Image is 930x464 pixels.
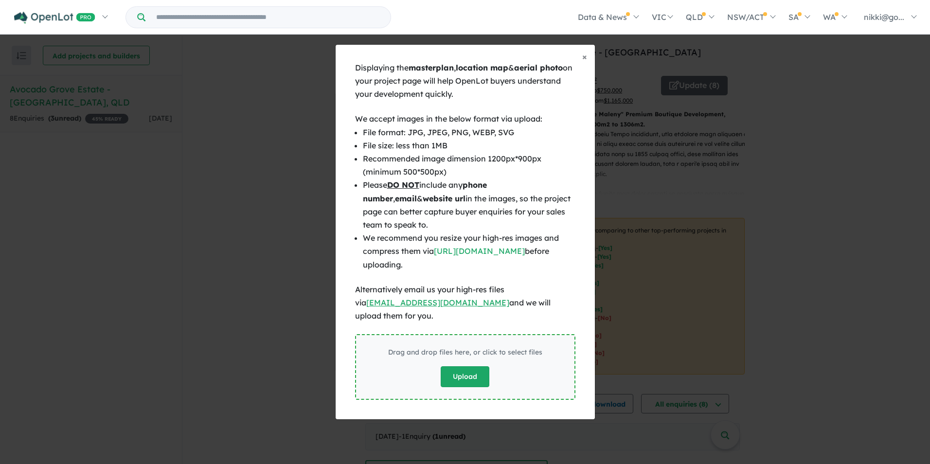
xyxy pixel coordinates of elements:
[387,180,419,190] u: DO NOT
[355,112,575,125] div: We accept images in the below format via upload:
[456,63,508,72] b: location map
[514,63,563,72] b: aerial photo
[441,366,489,387] button: Upload
[434,246,525,256] a: [URL][DOMAIN_NAME]
[363,180,487,203] b: phone number
[363,178,575,232] li: Please include any , & in the images, so the project page can better capture buyer enquiries for ...
[147,7,389,28] input: Try estate name, suburb, builder or developer
[14,12,95,24] img: Openlot PRO Logo White
[388,347,542,358] div: Drag and drop files here, or click to select files
[366,298,509,307] a: [EMAIL_ADDRESS][DOMAIN_NAME]
[363,139,575,152] li: File size: less than 1MB
[355,283,575,323] div: Alternatively email us your high-res files via and we will upload them for you.
[395,194,417,203] b: email
[355,61,575,101] div: Displaying the , & on your project page will help OpenLot buyers understand your development quic...
[409,63,454,72] b: masterplan
[423,194,465,203] b: website url
[864,12,904,22] span: nikki@go...
[582,51,587,62] span: ×
[363,152,575,178] li: Recommended image dimension 1200px*900px (minimum 500*500px)
[363,232,575,271] li: We recommend you resize your high-res images and compress them via before uploading.
[363,126,575,139] li: File format: JPG, JPEG, PNG, WEBP, SVG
